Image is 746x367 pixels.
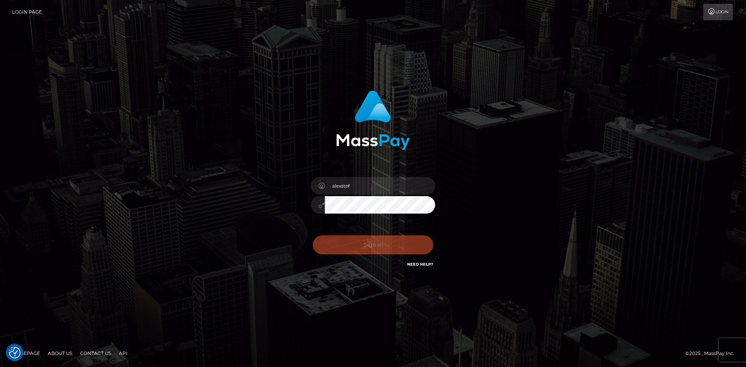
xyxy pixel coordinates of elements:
[703,4,733,20] a: Login
[116,347,131,359] a: API
[9,347,21,358] img: Revisit consent button
[685,349,740,358] div: © 2025 , MassPay Inc.
[77,347,114,359] a: Contact Us
[9,347,43,359] a: Homepage
[9,347,21,358] button: Consent Preferences
[336,90,410,150] img: MassPay Login
[12,4,42,20] a: Login Page
[325,177,435,195] input: Username...
[407,262,433,267] a: Need Help?
[45,347,75,359] a: About Us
